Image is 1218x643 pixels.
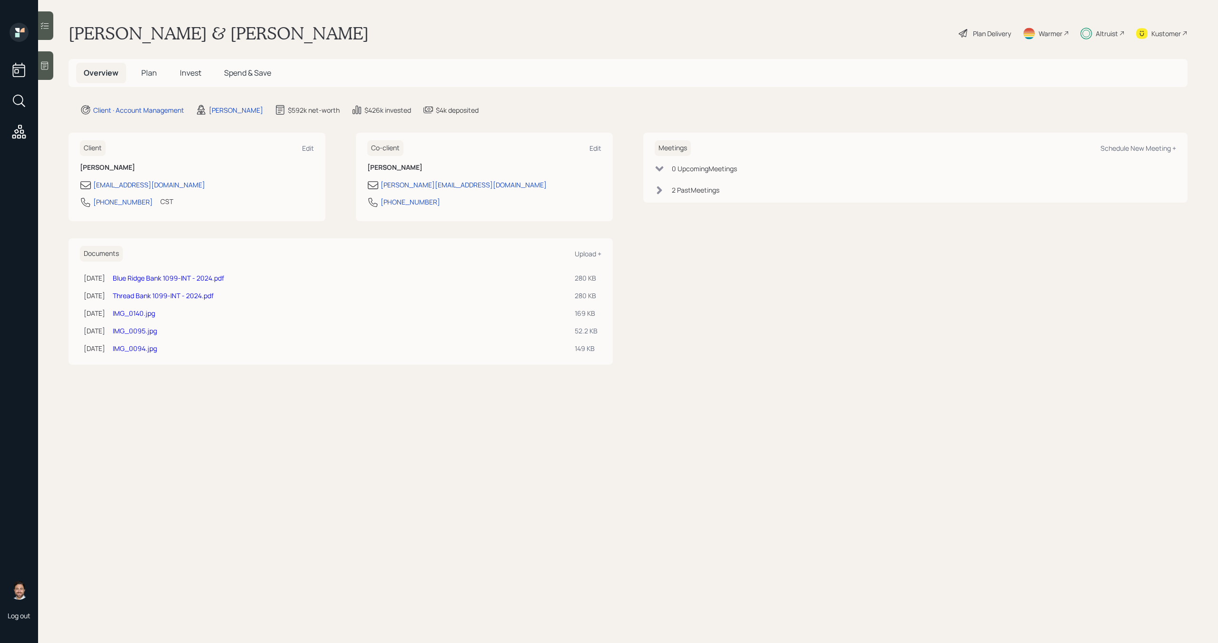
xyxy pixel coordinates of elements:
div: Plan Delivery [973,29,1011,39]
h6: Meetings [655,140,691,156]
div: [PERSON_NAME] [209,105,263,115]
h1: [PERSON_NAME] & [PERSON_NAME] [69,23,369,44]
h6: Client [80,140,106,156]
h6: Co-client [367,140,403,156]
div: 52.2 KB [575,326,598,336]
div: [PHONE_NUMBER] [93,197,153,207]
div: 2 Past Meeting s [672,185,719,195]
h6: [PERSON_NAME] [80,164,314,172]
div: $4k deposited [436,105,479,115]
div: [DATE] [84,326,105,336]
div: Kustomer [1151,29,1181,39]
div: 280 KB [575,273,598,283]
span: Spend & Save [224,68,271,78]
a: IMG_0140.jpg [113,309,155,318]
span: Plan [141,68,157,78]
h6: [PERSON_NAME] [367,164,601,172]
div: Edit [302,144,314,153]
div: [DATE] [84,343,105,353]
div: [PHONE_NUMBER] [381,197,440,207]
a: IMG_0095.jpg [113,326,157,335]
div: [EMAIL_ADDRESS][DOMAIN_NAME] [93,180,205,190]
div: [DATE] [84,308,105,318]
div: 280 KB [575,291,598,301]
span: Overview [84,68,118,78]
h6: Documents [80,246,123,262]
div: $592k net-worth [288,105,340,115]
div: Edit [589,144,601,153]
div: CST [160,196,173,206]
span: Invest [180,68,201,78]
div: 149 KB [575,343,598,353]
div: $426k invested [364,105,411,115]
div: [DATE] [84,291,105,301]
div: Schedule New Meeting + [1100,144,1176,153]
div: Client · Account Management [93,105,184,115]
div: [DATE] [84,273,105,283]
a: Blue Ridge Bank 1099-INT - 2024.pdf [113,273,224,283]
div: [PERSON_NAME][EMAIL_ADDRESS][DOMAIN_NAME] [381,180,547,190]
div: 169 KB [575,308,598,318]
div: 0 Upcoming Meeting s [672,164,737,174]
div: Upload + [575,249,601,258]
img: michael-russo-headshot.png [10,581,29,600]
a: IMG_0094.jpg [113,344,157,353]
div: Warmer [1039,29,1062,39]
div: Log out [8,611,30,620]
div: Altruist [1096,29,1118,39]
a: Thread Bank 1099-INT - 2024.pdf [113,291,214,300]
